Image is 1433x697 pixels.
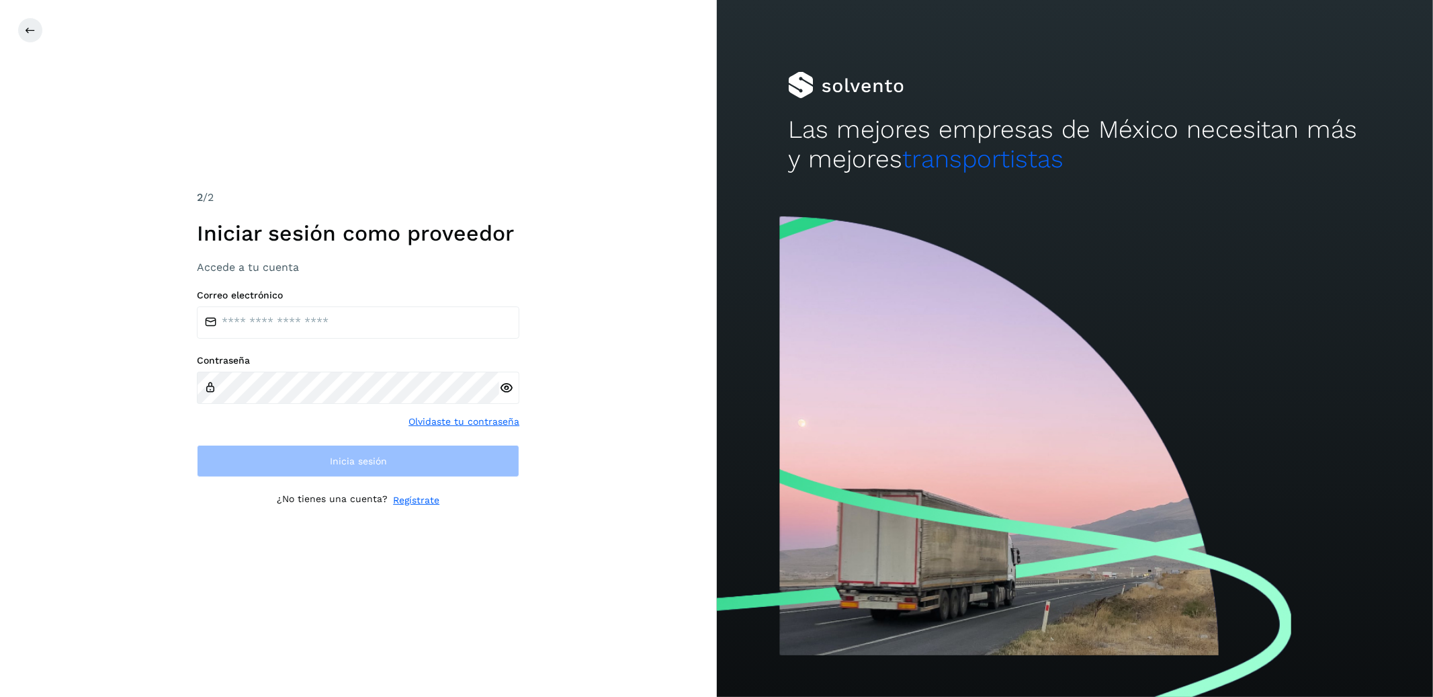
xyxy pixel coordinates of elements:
label: Correo electrónico [197,290,519,301]
span: 2 [197,191,203,204]
a: Regístrate [393,493,439,507]
h2: Las mejores empresas de México necesitan más y mejores [788,115,1361,175]
h3: Accede a tu cuenta [197,261,519,274]
h1: Iniciar sesión como proveedor [197,220,519,246]
span: transportistas [902,145,1063,173]
button: Inicia sesión [197,445,519,477]
label: Contraseña [197,355,519,366]
p: ¿No tienes una cuenta? [277,493,388,507]
div: /2 [197,190,519,206]
a: Olvidaste tu contraseña [408,415,519,429]
span: Inicia sesión [330,456,387,466]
